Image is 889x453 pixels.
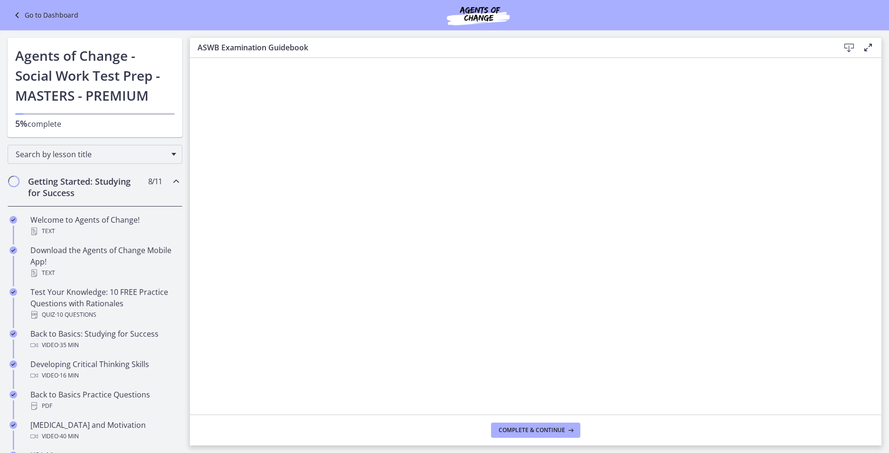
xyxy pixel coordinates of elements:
[30,267,179,279] div: Text
[9,330,17,338] i: Completed
[198,42,824,53] h3: ASWB Examination Guidebook
[9,360,17,368] i: Completed
[15,46,175,105] h1: Agents of Change - Social Work Test Prep - MASTERS - PREMIUM
[28,176,144,198] h2: Getting Started: Studying for Success
[421,4,535,27] img: Agents of Change
[30,286,179,321] div: Test Your Knowledge: 10 FREE Practice Questions with Rationales
[30,340,179,351] div: Video
[30,370,179,381] div: Video
[148,176,162,187] span: 8 / 11
[30,245,179,279] div: Download the Agents of Change Mobile App!
[30,431,179,442] div: Video
[55,309,96,321] span: · 10 Questions
[491,423,580,438] button: Complete & continue
[30,309,179,321] div: Quiz
[30,419,179,442] div: [MEDICAL_DATA] and Motivation
[9,216,17,224] i: Completed
[30,328,179,351] div: Back to Basics: Studying for Success
[15,118,175,130] p: complete
[9,288,17,296] i: Completed
[58,340,79,351] span: · 35 min
[30,389,179,412] div: Back to Basics Practice Questions
[9,391,17,398] i: Completed
[9,246,17,254] i: Completed
[15,118,28,129] span: 5%
[499,426,565,434] span: Complete & continue
[30,359,179,381] div: Developing Critical Thinking Skills
[30,226,179,237] div: Text
[8,145,182,164] div: Search by lesson title
[9,421,17,429] i: Completed
[30,400,179,412] div: PDF
[11,9,78,21] a: Go to Dashboard
[58,431,79,442] span: · 40 min
[16,149,167,160] span: Search by lesson title
[30,214,179,237] div: Welcome to Agents of Change!
[58,370,79,381] span: · 16 min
